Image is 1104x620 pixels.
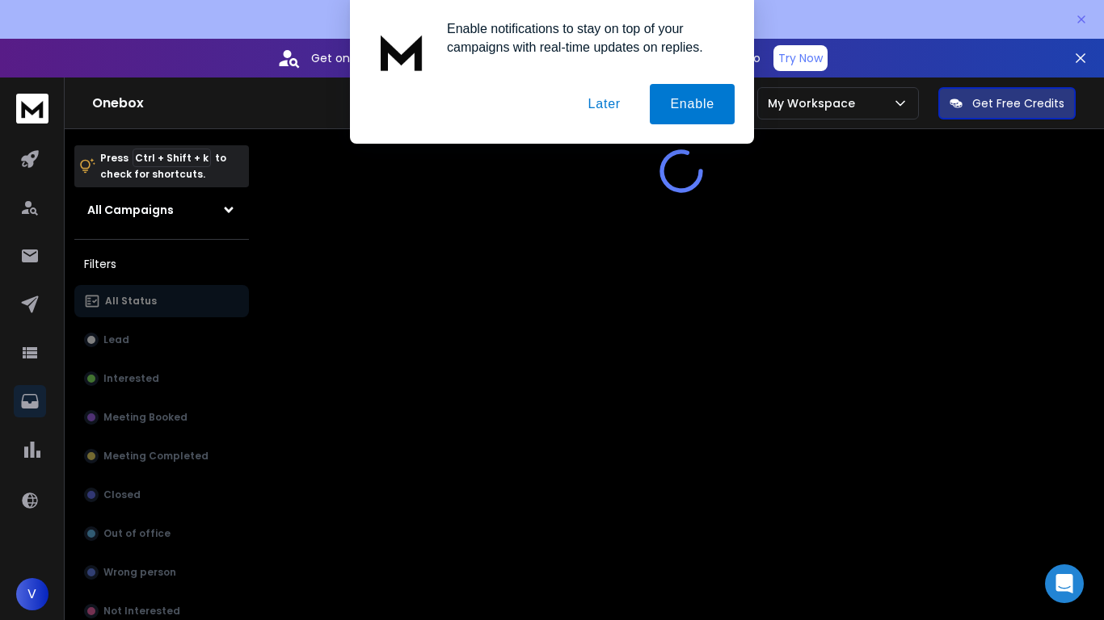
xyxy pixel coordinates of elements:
div: Open Intercom Messenger [1045,564,1084,603]
h3: Filters [74,253,249,275]
button: V [16,578,48,610]
img: notification icon [369,19,434,84]
h1: All Campaigns [87,202,174,218]
p: Press to check for shortcuts. [100,150,226,182]
span: Ctrl + Shift + k [133,149,211,167]
button: Enable [650,84,735,124]
div: Enable notifications to stay on top of your campaigns with real-time updates on replies. [434,19,735,57]
button: Later [567,84,640,124]
button: All Campaigns [74,194,249,226]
